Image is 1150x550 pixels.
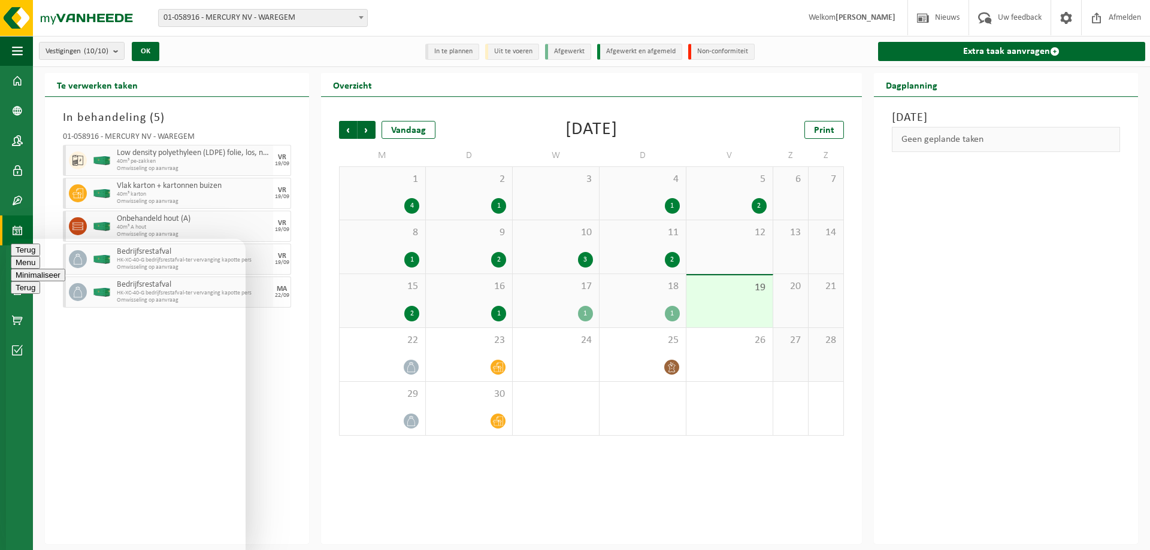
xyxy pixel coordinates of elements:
div: [DATE] [565,121,618,139]
span: 26 [692,334,767,347]
span: 25 [606,334,680,347]
td: M [339,145,426,166]
span: 15 [346,280,419,293]
span: Print [814,126,834,135]
span: 01-058916 - MERCURY NV - WAREGEM [158,9,368,27]
div: Geen geplande taken [892,127,1120,152]
div: 1 [665,306,680,321]
span: 11 [606,226,680,239]
span: 40m³ karton [117,191,270,198]
span: 40m³ A hout [117,224,270,231]
li: Afgewerkt [545,44,591,60]
span: 01-058916 - MERCURY NV - WAREGEM [159,10,367,26]
a: Print [804,121,844,139]
span: Vorige [339,121,357,139]
span: 7 [815,173,837,186]
div: 1 [491,306,506,321]
div: 2 [752,198,767,214]
span: Vlak karton + kartonnen buizen [117,181,270,191]
span: 2 [432,173,506,186]
img: HK-XC-40-GN-00 [93,222,111,231]
div: 22/09 [275,293,289,299]
span: 18 [606,280,680,293]
div: VR [278,220,286,227]
iframe: chat widget [6,239,246,550]
span: Omwisseling op aanvraag [117,231,270,238]
li: In te plannen [425,44,479,60]
div: 1 [404,252,419,268]
strong: [PERSON_NAME] [836,13,895,22]
div: VR [278,154,286,161]
span: Volgende [358,121,376,139]
td: W [513,145,600,166]
span: Onbehandeld hout (A) [117,214,270,224]
span: 5 [154,112,161,124]
span: 21 [815,280,837,293]
div: 1 [491,198,506,214]
span: 40m³ pe-zakken [117,158,270,165]
span: 27 [779,334,802,347]
span: 12 [692,226,767,239]
span: 16 [432,280,506,293]
div: Vandaag [382,121,435,139]
h3: In behandeling ( ) [63,109,291,127]
span: Omwisseling op aanvraag [117,165,270,172]
div: VR [278,187,286,194]
div: 3 [578,252,593,268]
h2: Overzicht [321,73,384,96]
span: 23 [432,334,506,347]
span: 13 [779,226,802,239]
span: 20 [779,280,802,293]
h2: Dagplanning [874,73,949,96]
li: Non-conformiteit [688,44,755,60]
button: Vestigingen(10/10) [39,42,125,60]
span: 1 [346,173,419,186]
span: 28 [815,334,837,347]
span: 22 [346,334,419,347]
span: 3 [519,173,593,186]
div: MA [277,285,287,293]
span: 24 [519,334,593,347]
span: 5 [692,173,767,186]
li: Uit te voeren [485,44,539,60]
count: (10/10) [84,47,108,55]
span: 8 [346,226,419,239]
div: 2 [404,306,419,321]
div: 1 [665,198,680,214]
div: 01-058916 - MERCURY NV - WAREGEM [63,133,291,145]
img: HK-XC-40-GN-00 [93,189,111,198]
a: Extra taak aanvragen [878,42,1145,61]
div: 4 [404,198,419,214]
td: Z [809,145,844,166]
img: HK-XC-40-GN-00 [93,156,111,165]
td: D [426,145,513,166]
span: 14 [815,226,837,239]
div: VR [278,253,286,260]
div: 19/09 [275,260,289,266]
button: OK [132,42,159,61]
span: 29 [346,388,419,401]
div: 19/09 [275,161,289,167]
div: 2 [665,252,680,268]
span: Vestigingen [46,42,108,60]
span: 9 [432,226,506,239]
span: 6 [779,173,802,186]
span: Low density polyethyleen (LDPE) folie, los, naturel/gekleurd (80/20) [117,148,270,158]
h2: Te verwerken taken [45,73,150,96]
div: 19/09 [275,227,289,233]
span: 10 [519,226,593,239]
div: 2 [491,252,506,268]
li: Afgewerkt en afgemeld [597,44,682,60]
span: 4 [606,173,680,186]
span: 30 [432,388,506,401]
